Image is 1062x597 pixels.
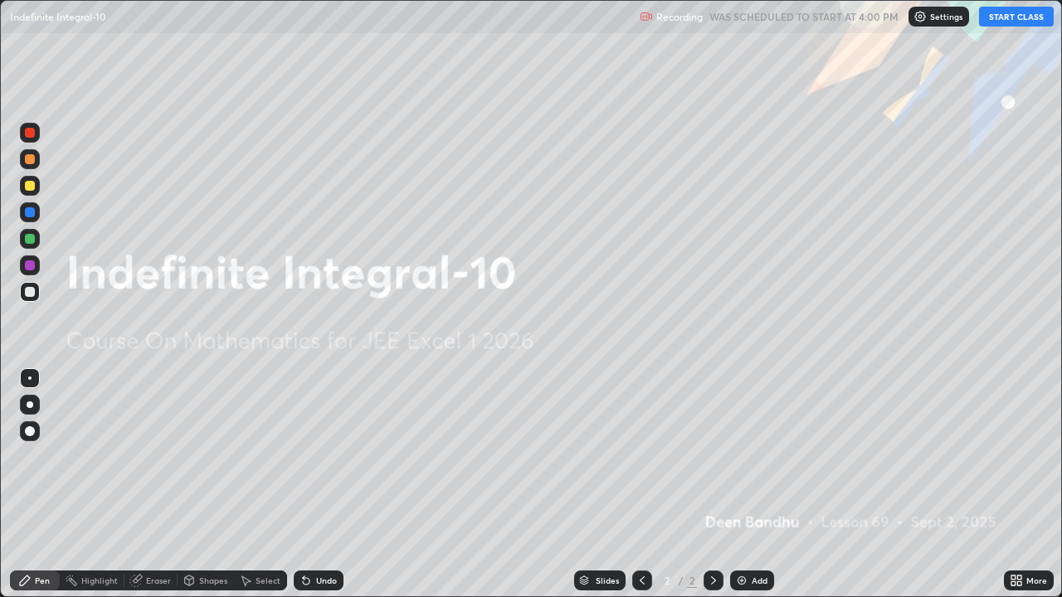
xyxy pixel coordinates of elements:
[640,10,653,23] img: recording.375f2c34.svg
[679,575,684,585] div: /
[656,11,703,23] p: Recording
[659,575,675,585] div: 2
[752,576,767,585] div: Add
[146,576,171,585] div: Eraser
[316,576,337,585] div: Undo
[10,10,106,23] p: Indefinite Integral-10
[709,9,899,24] h5: WAS SCHEDULED TO START AT 4:00 PM
[979,7,1054,27] button: START CLASS
[35,576,50,585] div: Pen
[1026,576,1047,585] div: More
[930,12,962,21] p: Settings
[596,576,619,585] div: Slides
[735,574,748,587] img: add-slide-button
[913,10,927,23] img: class-settings-icons
[199,576,227,585] div: Shapes
[687,573,697,588] div: 2
[256,576,280,585] div: Select
[81,576,118,585] div: Highlight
